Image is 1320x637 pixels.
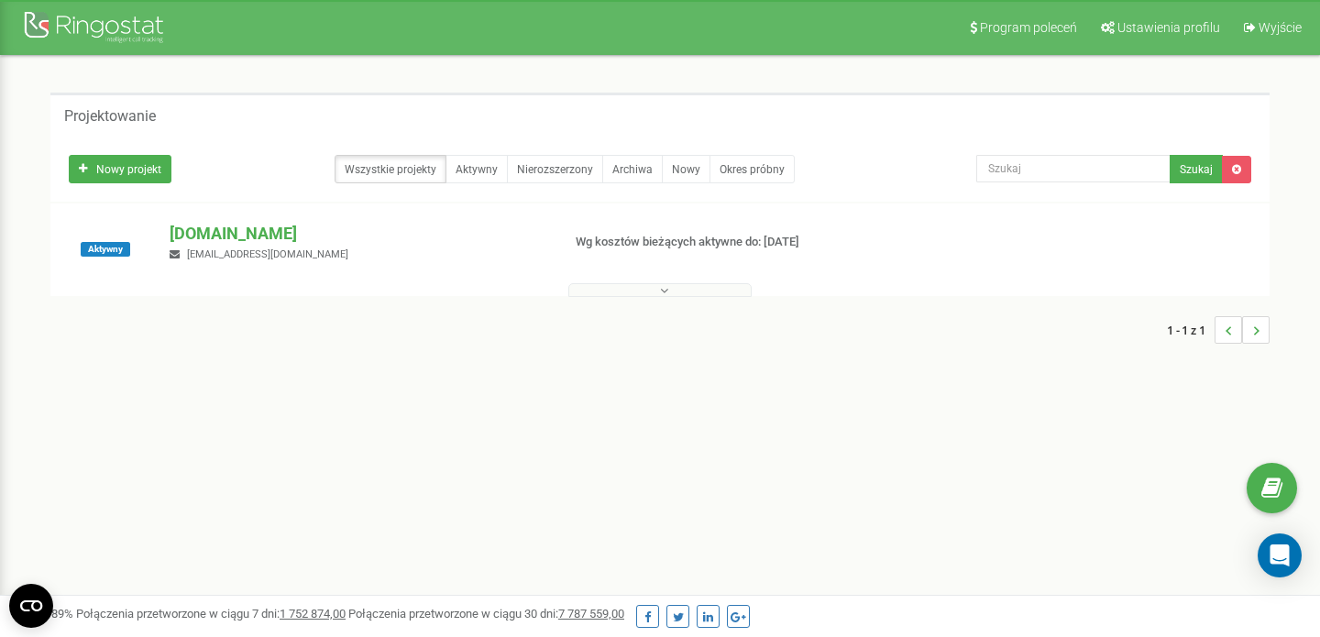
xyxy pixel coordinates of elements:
[1167,298,1270,362] nav: ...
[709,155,795,183] a: Okres próbny
[980,20,1077,35] font: Program poleceń
[602,155,663,183] a: Archiwa
[507,155,603,183] a: Nierozszerzony
[345,163,436,176] font: Wszystkie projekty
[69,155,171,183] a: Nowy projekt
[976,155,1171,182] input: Szukaj
[187,248,348,260] font: [EMAIL_ADDRESS][DOMAIN_NAME]
[348,607,558,621] font: Połączenia przetworzone w ciągu 30 dni:
[612,163,653,176] font: Archiwa
[9,584,53,628] button: Open CMP widget
[88,244,123,254] font: Aktywny
[672,163,700,176] font: Nowy
[170,224,297,243] font: [DOMAIN_NAME]
[64,107,156,125] font: Projektowanie
[558,607,624,621] font: 7 787 559,00
[662,155,710,183] a: Nowy
[1170,155,1223,183] button: Szukaj
[76,607,280,621] font: Połączenia przetworzone w ciągu 7 dni:
[1180,163,1213,176] font: Szukaj
[445,155,508,183] a: Aktywny
[335,155,446,183] a: Wszystkie projekty
[1167,322,1205,338] font: 1 - 1 z 1
[456,163,498,176] font: Aktywny
[1117,20,1220,35] font: Ustawienia profilu
[1259,20,1302,35] font: Wyjście
[720,163,785,176] font: Okres próbny
[576,235,799,248] font: Wg kosztów bieżących aktywne do: [DATE]
[517,163,593,176] font: Nierozszerzony
[1258,533,1302,577] div: Open Intercom Messenger
[280,607,346,621] font: 1 752 874,00
[96,163,161,176] font: Nowy projekt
